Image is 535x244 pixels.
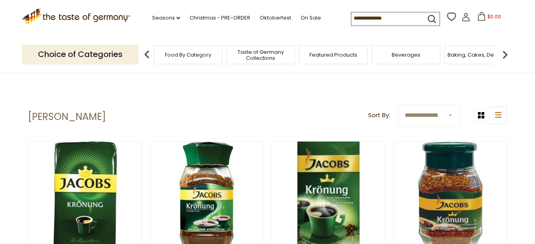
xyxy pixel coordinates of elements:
a: Baking, Cakes, Desserts [448,52,509,58]
a: Beverages [392,52,420,58]
img: next arrow [497,47,513,63]
span: $0.00 [487,13,501,20]
label: Sort By: [368,110,390,120]
a: Food By Category [165,52,211,58]
a: Featured Products [309,52,357,58]
p: Choice of Categories [22,45,139,64]
a: Taste of Germany Collections [229,49,293,61]
button: $0.00 [472,12,506,24]
a: On Sale [301,14,321,22]
a: Oktoberfest [260,14,291,22]
img: previous arrow [139,47,155,63]
a: Christmas - PRE-ORDER [190,14,250,22]
h1: [PERSON_NAME] [28,111,106,123]
a: Seasons [152,14,180,22]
